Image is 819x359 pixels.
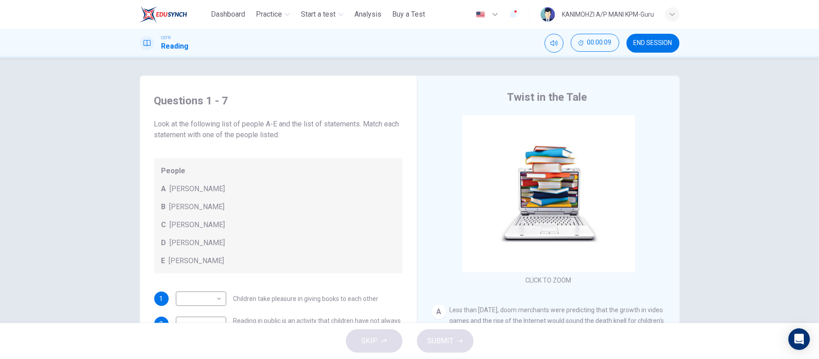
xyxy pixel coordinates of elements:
img: en [475,11,486,18]
button: Analysis [351,6,385,22]
a: ELTC logo [140,5,208,23]
span: [PERSON_NAME] [169,256,224,266]
div: Hide [571,34,619,53]
button: Practice [252,6,294,22]
div: Open Intercom Messenger [788,328,810,350]
span: [PERSON_NAME] [170,202,225,212]
span: Children take pleasure in giving books to each other [233,296,379,302]
div: Mute [545,34,564,53]
span: CEFR [161,35,171,41]
span: Analysis [354,9,381,20]
button: END SESSION [627,34,680,53]
span: People [161,166,395,176]
h4: Questions 1 - 7 [154,94,403,108]
span: [PERSON_NAME] [170,238,225,248]
span: 1 [160,296,163,302]
button: 00:00:09 [571,34,619,52]
img: Profile picture [541,7,555,22]
span: Buy a Test [392,9,425,20]
span: B [161,202,166,212]
span: Start a test [301,9,336,20]
span: A [161,184,166,194]
button: Start a test [297,6,347,22]
span: C [161,220,166,230]
div: A [432,305,446,319]
span: END SESSION [634,40,672,47]
button: Buy a Test [389,6,429,22]
div: KANIMOHZI A/P MANI KPM-Guru [562,9,654,20]
img: ELTC logo [140,5,187,23]
span: Less than [DATE], doom merchants were predicting that the growth in video games and the rise of t... [432,306,665,357]
span: 2 [160,321,163,327]
span: E [161,256,166,266]
h4: Twist in the Tale [507,90,587,104]
span: Dashboard [211,9,245,20]
span: 00:00:09 [587,39,612,46]
button: Dashboard [207,6,249,22]
span: [PERSON_NAME] [170,220,225,230]
span: Look at the following list of people A-E and the list of statements. Match each statement with on... [154,119,403,140]
h1: Reading [161,41,189,52]
span: Reading in public is an activity that children have not always felt comfortable about doing [233,318,403,330]
span: D [161,238,166,248]
span: [PERSON_NAME] [170,184,225,194]
span: Practice [256,9,282,20]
